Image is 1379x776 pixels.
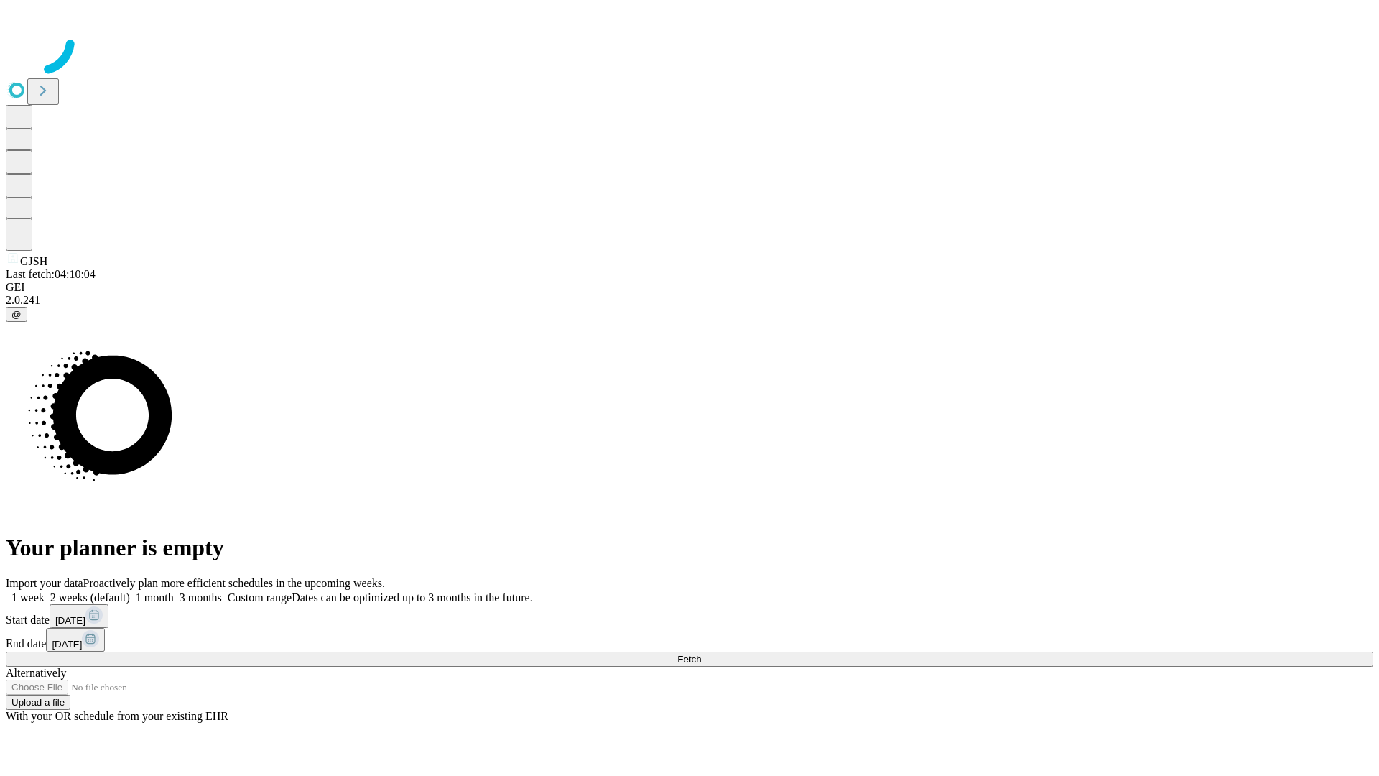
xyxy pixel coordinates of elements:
[6,652,1373,667] button: Fetch
[20,255,47,267] span: GJSH
[6,628,1373,652] div: End date
[292,591,532,604] span: Dates can be optimized up to 3 months in the future.
[55,615,85,626] span: [DATE]
[11,309,22,320] span: @
[6,294,1373,307] div: 2.0.241
[50,591,130,604] span: 2 weeks (default)
[6,604,1373,628] div: Start date
[46,628,105,652] button: [DATE]
[50,604,108,628] button: [DATE]
[6,577,83,589] span: Import your data
[6,281,1373,294] div: GEI
[11,591,45,604] span: 1 week
[228,591,292,604] span: Custom range
[677,654,701,665] span: Fetch
[6,695,70,710] button: Upload a file
[136,591,174,604] span: 1 month
[6,307,27,322] button: @
[6,268,96,280] span: Last fetch: 04:10:04
[6,667,66,679] span: Alternatively
[6,710,228,722] span: With your OR schedule from your existing EHR
[6,535,1373,561] h1: Your planner is empty
[83,577,385,589] span: Proactively plan more efficient schedules in the upcoming weeks.
[180,591,222,604] span: 3 months
[52,639,82,650] span: [DATE]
